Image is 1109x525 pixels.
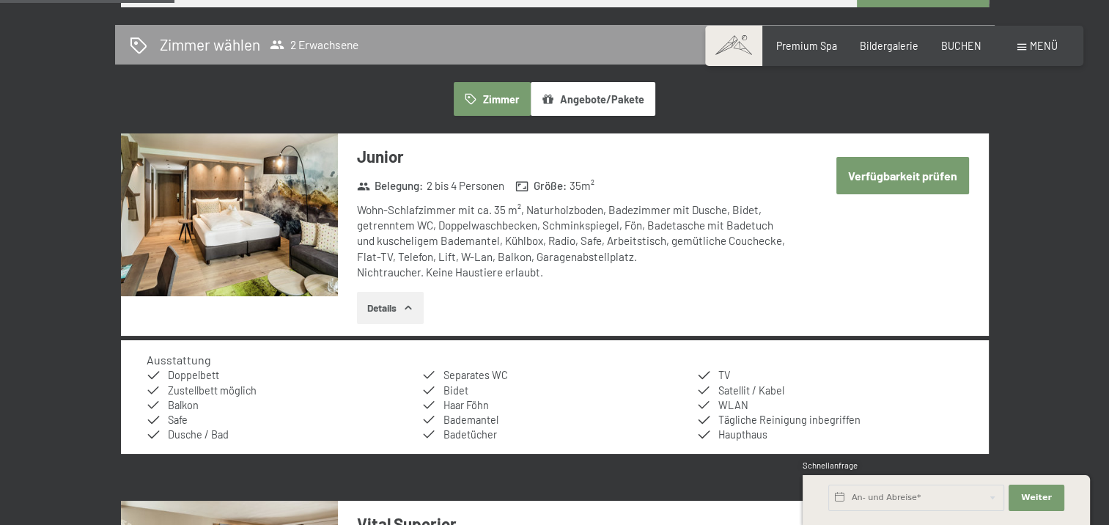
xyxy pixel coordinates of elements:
span: 35 m² [570,178,594,194]
span: Balkon [168,399,199,411]
span: Tägliche Reinigung inbegriffen [718,414,861,426]
strong: Belegung : [357,178,424,194]
div: Wohn-Schlafzimmer mit ca. 35 m², Naturholzboden, Badezimmer mit Dusche, Bidet, getrenntem WC, Dop... [357,202,793,280]
button: Details [357,292,424,324]
span: Dusche / Bad [168,428,229,441]
span: Separates WC [443,369,507,381]
button: Verfügbarkeit prüfen [836,157,969,194]
span: Bidet [443,384,468,397]
span: Bademantel [443,414,498,426]
a: Bildergalerie [860,40,918,52]
span: Doppelbett [168,369,219,381]
span: Badetücher [443,428,496,441]
span: Satellit / Kabel [718,384,784,397]
span: 2 Erwachsene [270,37,358,52]
span: Haupthaus [718,428,767,441]
button: Angebote/Pakete [531,82,655,116]
span: Haar Föhn [443,399,488,411]
button: Zimmer [454,82,530,116]
span: TV [718,369,730,381]
a: Premium Spa [776,40,837,52]
span: WLAN [718,399,748,411]
span: Safe [168,414,188,426]
span: Weiter [1021,492,1052,504]
span: Menü [1030,40,1058,52]
h4: Ausstattung [147,353,211,367]
h3: Junior [357,145,793,168]
span: Zustellbett möglich [168,384,257,397]
button: Weiter [1009,485,1064,511]
h2: Zimmer wählen [160,34,260,55]
span: 2 bis 4 Personen [427,178,504,194]
a: BUCHEN [941,40,981,52]
img: mss_renderimg.php [121,133,338,296]
span: Schnellanfrage [803,460,858,470]
strong: Größe : [515,178,567,194]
